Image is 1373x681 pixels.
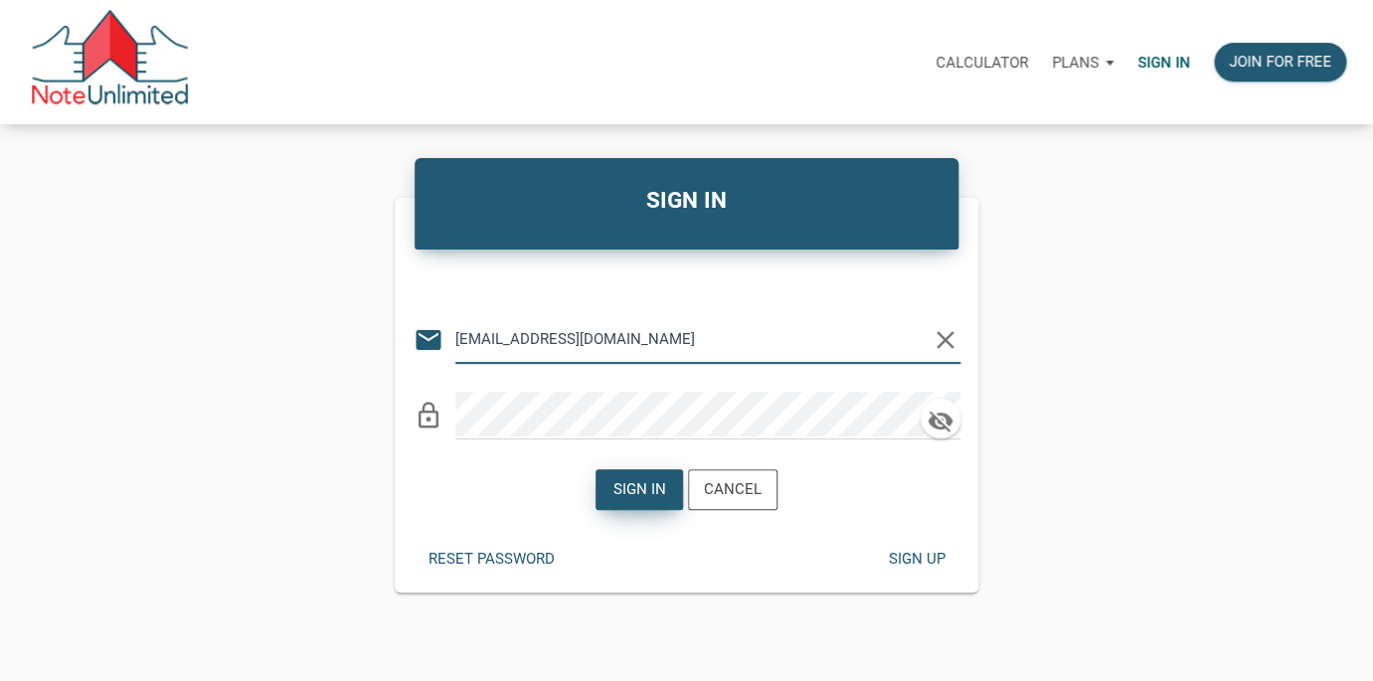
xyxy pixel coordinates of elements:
p: Sign in [1137,54,1190,72]
i: email [414,325,443,355]
button: Reset password [414,540,570,579]
a: Sign in [1125,31,1202,93]
img: NoteUnlimited [30,10,190,114]
a: Calculator [924,31,1040,93]
button: Cancel [688,469,777,510]
button: Join for free [1214,43,1346,82]
a: Join for free [1202,31,1358,93]
p: Plans [1052,54,1099,72]
button: Sign up [873,540,960,579]
h4: SIGN IN [429,184,944,218]
p: Calculator [936,54,1028,72]
a: Plans [1040,31,1125,93]
div: Reset password [429,548,555,571]
button: Sign in [596,469,683,510]
i: clear [931,325,960,355]
div: Sign in [613,478,666,501]
button: Plans [1040,33,1125,92]
div: Join for free [1229,51,1331,74]
i: lock_outline [414,401,443,430]
div: Sign up [888,548,944,571]
div: Cancel [704,478,762,501]
input: Email [455,316,931,361]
